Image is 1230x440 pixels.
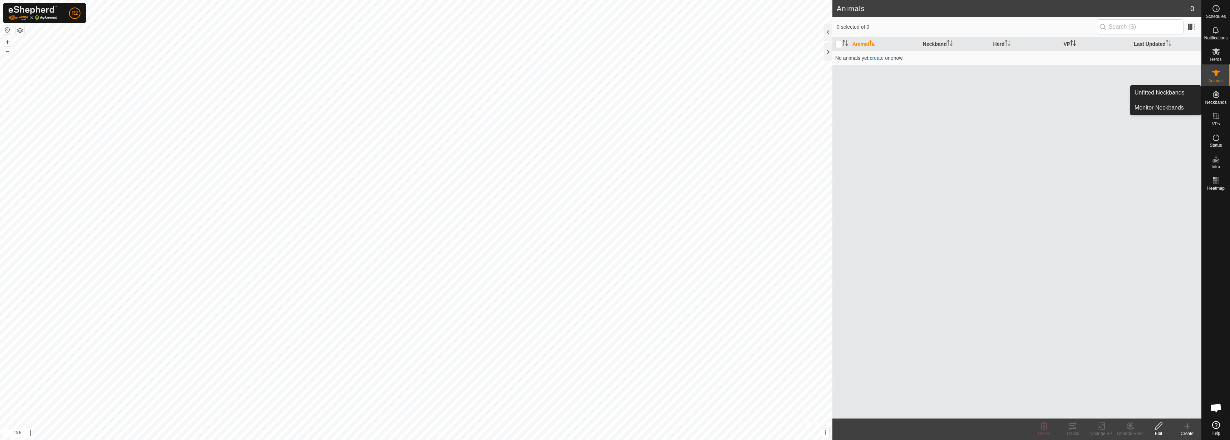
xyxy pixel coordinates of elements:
p-sorticon: Activate to sort [1005,41,1010,47]
span: Help [1211,431,1220,435]
span: Neckbands [1205,100,1226,105]
td: No animals yet, now. [832,51,1201,65]
span: Herds [1210,57,1221,62]
p-sorticon: Activate to sort [947,41,953,47]
p-sorticon: Activate to sort [869,41,875,47]
span: create one [870,55,893,61]
input: Search (S) [1097,19,1184,34]
p-sorticon: Activate to sort [1166,41,1171,47]
span: R2 [72,9,78,17]
div: Change VP [1087,430,1116,437]
span: Infra [1211,165,1220,169]
div: Change Herd [1116,430,1144,437]
div: Edit [1144,430,1173,437]
th: Last Updated [1131,37,1201,51]
button: Reset Map [3,26,12,34]
th: Animal [850,37,920,51]
span: Heatmap [1207,186,1225,190]
span: VPs [1212,122,1220,126]
span: 0 selected of 0 [837,23,1097,31]
a: Unfitted Neckbands [1130,86,1201,100]
div: Tracks [1058,430,1087,437]
span: Unfitted Neckbands [1135,88,1185,97]
div: Aprire la chat [1205,397,1227,419]
th: Neckband [920,37,990,51]
span: Schedules [1206,14,1226,19]
a: Contact Us [423,431,444,437]
a: Help [1202,418,1230,438]
button: + [3,38,12,46]
span: Delete [1038,431,1051,436]
th: VP [1061,37,1131,51]
th: Herd [990,37,1061,51]
p-sorticon: Activate to sort [842,41,848,47]
button: Map Layers [16,26,24,35]
span: Status [1210,143,1222,148]
a: Privacy Policy [388,431,415,437]
span: Notifications [1204,36,1227,40]
span: Animals [1208,79,1224,83]
a: Monitor Neckbands [1130,101,1201,115]
div: Create [1173,430,1201,437]
button: – [3,47,12,55]
button: i [821,429,829,437]
p-sorticon: Activate to sort [1070,41,1076,47]
span: Monitor Neckbands [1135,103,1184,112]
span: i [825,430,826,436]
img: Gallagher Logo [9,6,57,20]
span: 0 [1190,3,1194,14]
h2: Animals [837,4,1190,13]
